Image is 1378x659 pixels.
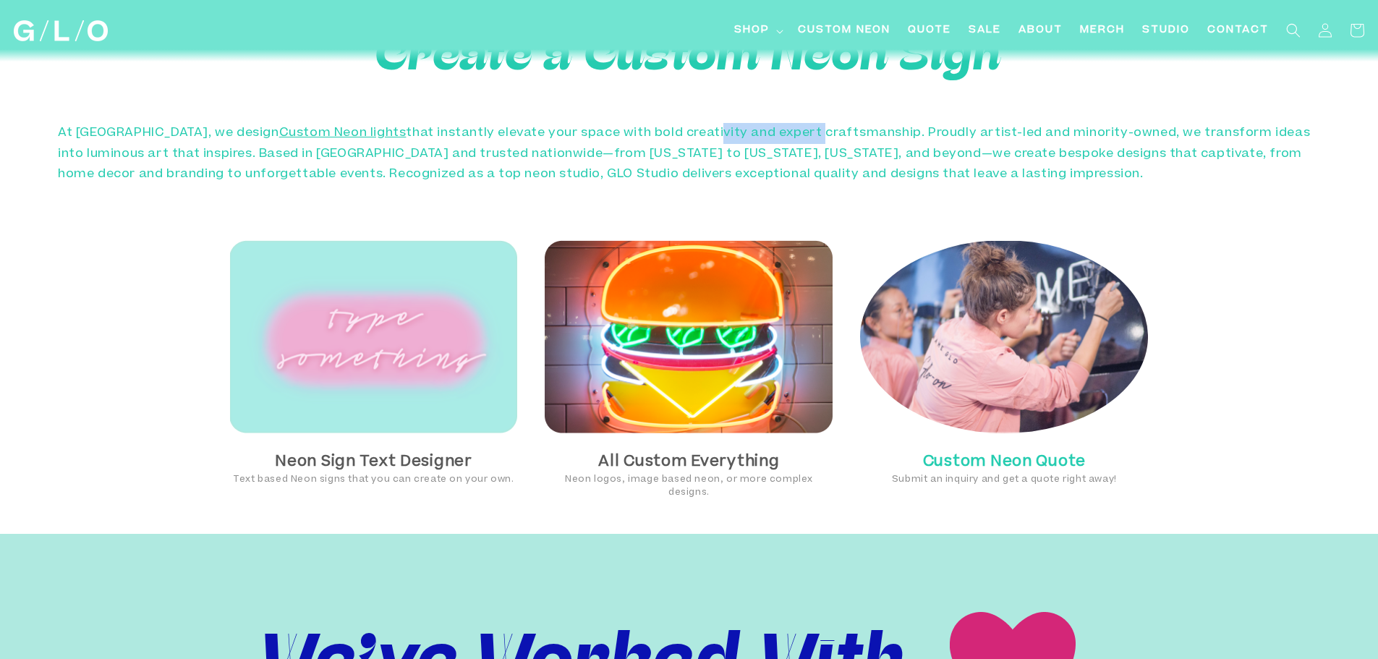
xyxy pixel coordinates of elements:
p: Neon logos, image based neon, or more complex designs. [545,473,833,499]
strong: Neon Sign Text Designer [275,455,472,469]
a: Merch [1071,14,1134,47]
span: Quote [908,23,951,38]
summary: Search [1277,14,1309,46]
p: At [GEOGRAPHIC_DATA], we design that instantly elevate your space with bold creativity and expert... [58,123,1320,185]
span: Merch [1080,23,1125,38]
span: SALE [969,23,1001,38]
a: About [1010,14,1071,47]
span: Contact [1207,23,1269,38]
summary: Shop [726,14,789,47]
img: GLO Studio [14,20,108,41]
strong: All Custom Everything [598,455,779,469]
span: About [1018,23,1063,38]
span: Custom Neon [798,23,890,38]
span: Studio [1142,23,1190,38]
img: Hamburger Neon Sign in NYC [545,240,833,433]
a: Neon Sign Text DesignerText based Neon signs that you can create on your own. [219,240,529,486]
a: Custom Neon QuoteSubmit an inquiry and get a quote right away! [849,240,1159,486]
span: Shop [734,23,770,38]
strong: Custom Neon Quote [923,455,1086,469]
a: SALE [960,14,1010,47]
a: GLO Studio [9,15,114,47]
a: Studio [1134,14,1199,47]
a: Contact [1199,14,1277,47]
a: Custom Neon [789,14,899,47]
a: Quote [899,14,960,47]
p: Text based Neon signs that you can create on your own. [230,473,518,486]
a: Hamburger Neon Sign in NYC All Custom EverythingNeon logos, image based neon, or more complex des... [534,240,843,499]
a: Custom Neon lights [279,127,407,139]
iframe: Chat Widget [1118,456,1378,659]
p: Submit an inquiry and get a quote right away! [860,473,1148,486]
